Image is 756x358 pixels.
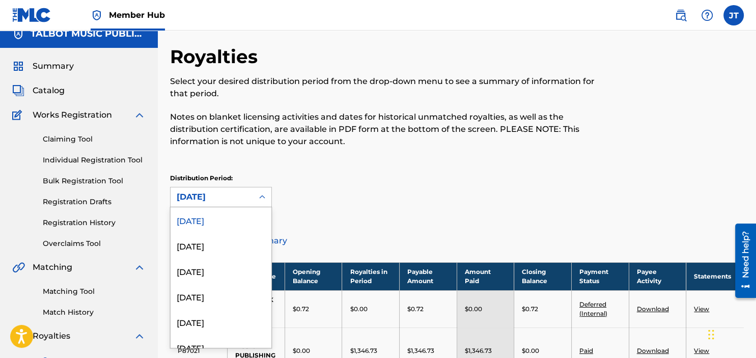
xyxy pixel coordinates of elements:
p: $1,346.73 [465,346,492,355]
div: Help [697,5,717,25]
img: expand [133,261,146,273]
p: $0.72 [522,305,538,314]
p: $0.72 [293,305,309,314]
a: Overclaims Tool [43,238,146,249]
a: Bulk Registration Tool [43,176,146,186]
div: [DATE] [171,258,271,284]
a: Individual Registration Tool [43,155,146,166]
th: Payee Activity [629,262,686,290]
a: Deferred (Internal) [579,300,607,317]
div: User Menu [723,5,744,25]
a: View [694,305,709,313]
a: Matching Tool [43,286,146,297]
p: $0.00 [293,346,310,355]
div: [DATE] [171,233,271,258]
img: help [701,9,713,21]
a: Claiming Tool [43,134,146,145]
p: Distribution Period: [170,174,272,183]
p: Select your desired distribution period from the drop-down menu to see a summary of information f... [170,75,612,100]
span: Member Hub [109,9,165,21]
th: Opening Balance [285,262,342,290]
th: Royalties in Period [342,262,400,290]
h2: Royalties [170,45,263,68]
p: $1,346.73 [350,346,377,355]
p: Notes on blanket licensing activities and dates for historical unmatched royalties, as well as th... [170,111,612,148]
a: Public Search [670,5,691,25]
span: Summary [33,60,74,72]
th: Closing Balance [514,262,572,290]
iframe: Chat Widget [705,309,756,358]
a: Registration History [43,217,146,228]
span: Works Registration [33,109,112,121]
a: Match History [43,307,146,318]
img: search [675,9,687,21]
img: Top Rightsholder [91,9,103,21]
a: Registration Drafts [43,197,146,207]
div: [DATE] [177,191,247,203]
a: Download [637,347,669,354]
h5: TALBOT MUSIC PUBLISHING, INC. [31,28,146,40]
div: [DATE] [171,284,271,309]
div: [DATE] [171,309,271,335]
span: Royalties [33,330,70,342]
div: Drag [708,319,714,350]
p: $0.00 [465,305,482,314]
img: Works Registration [12,109,25,121]
span: Matching [33,261,72,273]
a: CatalogCatalog [12,85,65,97]
span: Catalog [33,85,65,97]
iframe: Resource Center [727,219,756,303]
a: Download [637,305,669,313]
img: expand [133,109,146,121]
th: Payment Status [571,262,629,290]
img: Summary [12,60,24,72]
img: Catalog [12,85,24,97]
th: Statements [686,262,744,290]
img: expand [133,330,146,342]
img: Accounts [12,28,24,40]
p: $0.72 [407,305,424,314]
th: Payable Amount [400,262,457,290]
th: Amount Paid [457,262,514,290]
p: $0.00 [350,305,367,314]
img: MLC Logo [12,8,51,22]
p: $1,346.73 [407,346,434,355]
p: $0.00 [522,346,539,355]
img: Matching [12,261,25,273]
a: View [694,347,709,354]
div: [DATE] [171,207,271,233]
a: SummarySummary [12,60,74,72]
a: Paid [579,347,593,354]
a: Distribution Summary [170,229,744,253]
